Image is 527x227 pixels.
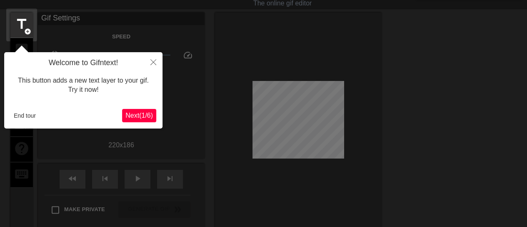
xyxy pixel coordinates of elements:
button: Close [144,52,162,71]
span: Next ( 1 / 6 ) [125,112,153,119]
button: End tour [10,109,39,122]
div: This button adds a new text layer to your gif. Try it now! [10,68,156,103]
h4: Welcome to Gifntext! [10,58,156,68]
button: Next [122,109,156,122]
